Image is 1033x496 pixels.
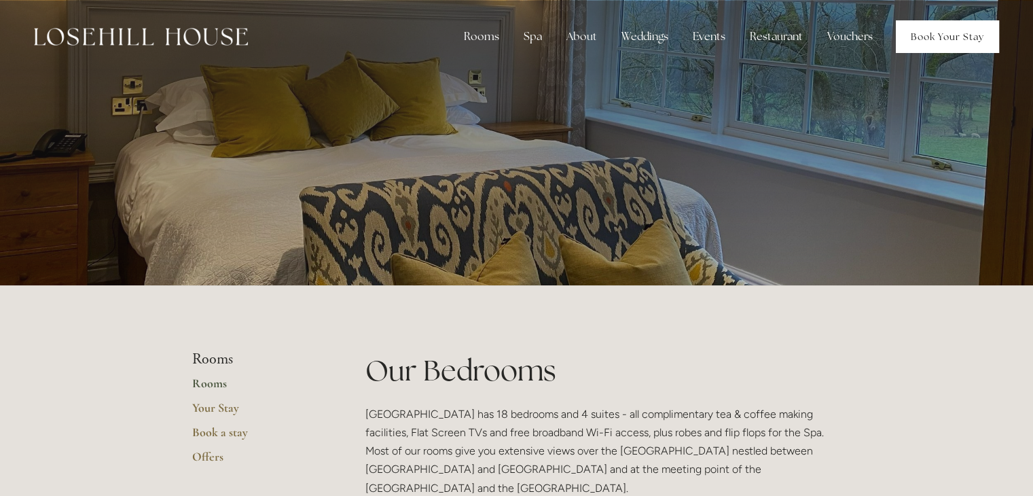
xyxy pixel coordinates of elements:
[192,400,322,425] a: Your Stay
[896,20,999,53] a: Book Your Stay
[816,23,884,50] a: Vouchers
[453,23,510,50] div: Rooms
[192,425,322,449] a: Book a stay
[365,351,841,391] h1: Our Bedrooms
[192,351,322,368] li: Rooms
[192,449,322,474] a: Offers
[556,23,608,50] div: About
[611,23,679,50] div: Weddings
[192,376,322,400] a: Rooms
[739,23,814,50] div: Restaurant
[513,23,553,50] div: Spa
[682,23,736,50] div: Events
[34,28,248,46] img: Losehill House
